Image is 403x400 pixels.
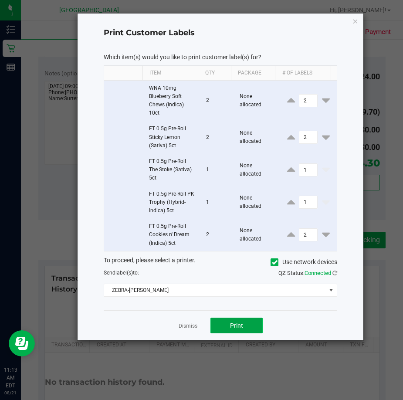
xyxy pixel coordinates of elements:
[275,66,331,81] th: # of labels
[97,256,344,269] div: To proceed, please select a printer.
[234,186,280,219] td: None allocated
[234,219,280,251] td: None allocated
[271,258,337,267] label: Use network devices
[104,27,337,39] h4: Print Customer Labels
[144,186,201,219] td: FT 0.5g Pre-Roll PK Trophy (Hybrid-Indica) 5ct
[201,121,234,154] td: 2
[201,81,234,122] td: 2
[144,154,201,186] td: FT 0.5g Pre-Roll The Stoke (Sativa) 5ct
[234,154,280,186] td: None allocated
[142,66,198,81] th: Item
[201,154,234,186] td: 1
[104,270,139,276] span: Send to:
[104,53,337,61] p: Which item(s) would you like to print customer label(s) for?
[115,270,133,276] span: label(s)
[230,322,243,329] span: Print
[198,66,231,81] th: Qty
[104,284,326,296] span: ZEBRA-[PERSON_NAME]
[234,121,280,154] td: None allocated
[9,330,35,356] iframe: Resource center
[179,322,197,330] a: Dismiss
[144,121,201,154] td: FT 0.5g Pre-Roll Sticky Lemon (Sativa) 5ct
[144,219,201,251] td: FT 0.5g Pre-Roll Cookies n' Dream (Indica) 5ct
[231,66,275,81] th: Package
[201,186,234,219] td: 1
[278,270,337,276] span: QZ Status:
[210,318,263,333] button: Print
[234,81,280,122] td: None allocated
[144,81,201,122] td: WNA 10mg Blueberry Soft Chews (Indica) 10ct
[201,219,234,251] td: 2
[305,270,331,276] span: Connected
